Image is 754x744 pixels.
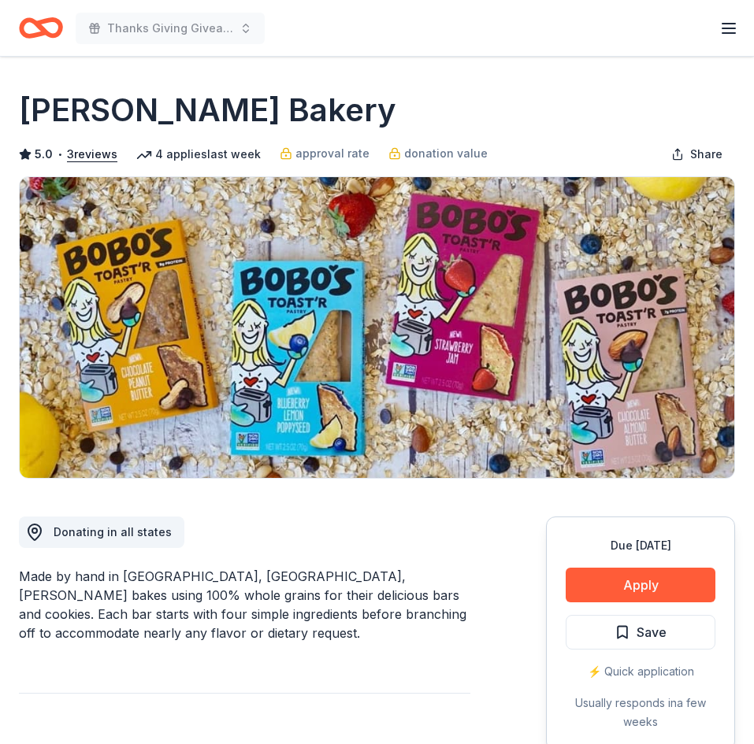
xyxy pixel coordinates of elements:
a: donation value [388,144,488,163]
div: Made by hand in [GEOGRAPHIC_DATA], [GEOGRAPHIC_DATA], [PERSON_NAME] bakes using 100% whole grains... [19,567,470,642]
img: Image for Bobo's Bakery [20,177,734,478]
button: Save [566,615,715,650]
div: 4 applies last week [136,145,261,164]
span: Donating in all states [54,525,172,539]
button: Thanks Giving Giveaway [76,13,265,44]
button: Apply [566,568,715,602]
span: approval rate [295,144,370,163]
div: Usually responds in a few weeks [566,694,715,731]
span: 5.0 [35,145,53,164]
span: donation value [404,144,488,163]
div: ⚡️ Quick application [566,662,715,681]
a: Home [19,9,63,46]
span: • [58,148,63,161]
h1: [PERSON_NAME] Bakery [19,88,396,132]
span: Thanks Giving Giveaway [107,19,233,38]
div: Due [DATE] [566,536,715,555]
span: Save [637,622,667,642]
a: approval rate [280,144,370,163]
span: Share [690,145,722,164]
button: Share [659,139,735,170]
button: 3reviews [67,145,117,164]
